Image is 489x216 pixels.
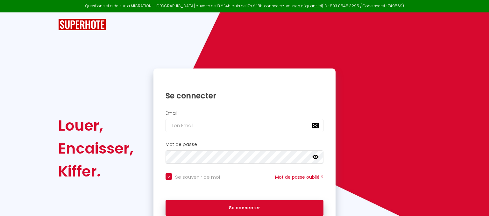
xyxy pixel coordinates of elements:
[166,111,323,116] h2: Email
[166,142,323,147] h2: Mot de passe
[166,200,323,216] button: Se connecter
[58,160,133,183] div: Kiffer.
[275,174,323,180] a: Mot de passe oublié ?
[58,19,106,31] img: SuperHote logo
[58,114,133,137] div: Louer,
[166,91,323,101] h1: Se connecter
[166,119,323,132] input: Ton Email
[58,137,133,160] div: Encaisser,
[295,3,322,9] a: en cliquant ici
